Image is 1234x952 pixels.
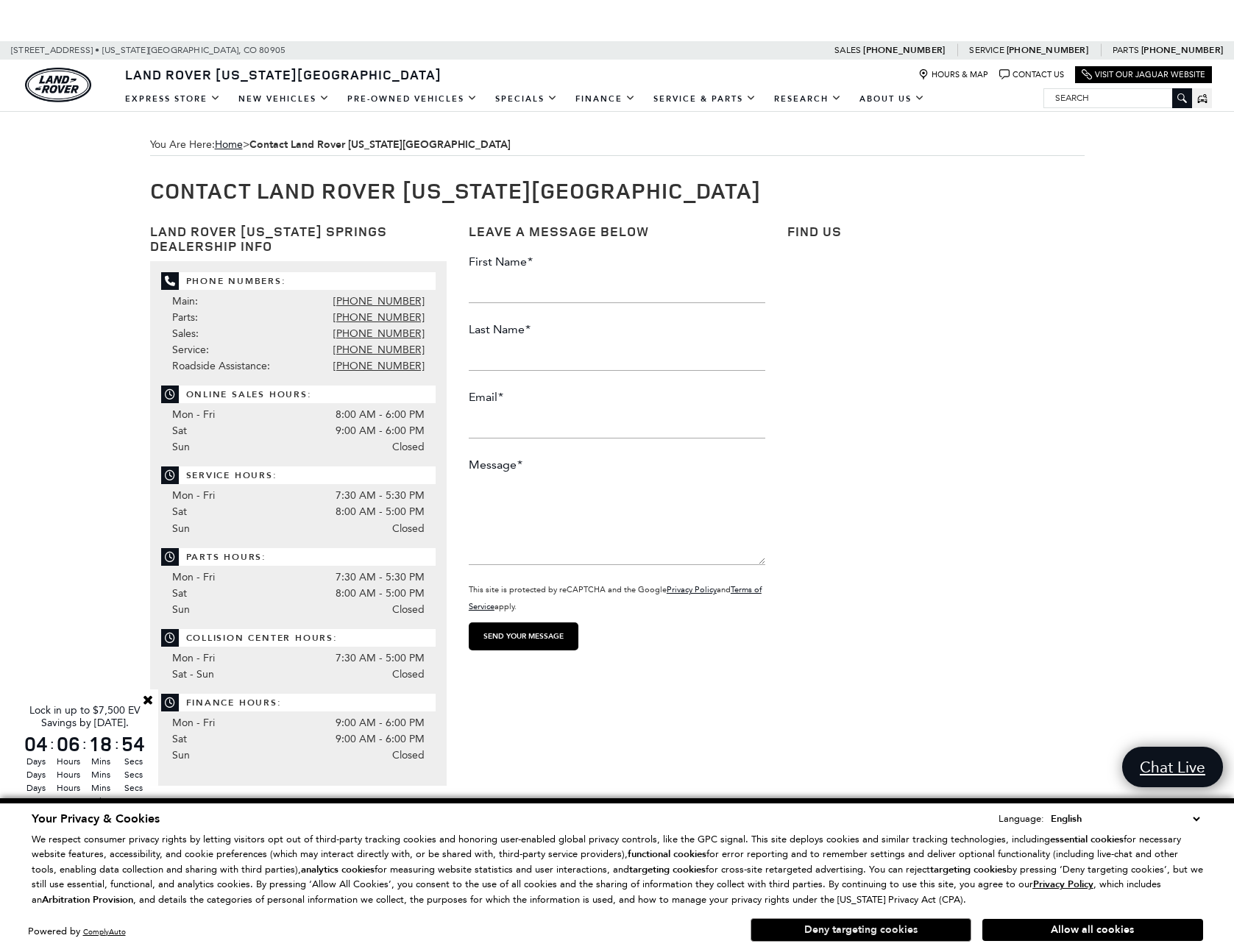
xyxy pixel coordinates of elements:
span: Service [969,45,1004,55]
span: Hours [54,755,82,768]
a: Close [141,693,155,706]
a: EXPRESS STORE [116,86,230,112]
span: Land Rover [US_STATE][GEOGRAPHIC_DATA] [125,65,442,83]
span: Mins [87,755,115,768]
span: 7:30 AM - 5:00 PM [336,650,425,667]
a: Hours & Map [918,69,988,80]
strong: analytics cookies [301,863,375,876]
span: Closed [392,521,425,537]
a: [PHONE_NUMBER] [1007,44,1088,56]
span: : [115,733,119,755]
span: Secs [119,768,147,781]
span: Parts Hours: [161,548,436,566]
span: You Are Here: [150,134,1085,156]
span: Closed [392,747,425,764]
input: Search [1044,89,1191,107]
a: Specials [486,86,567,112]
span: Days [22,768,50,781]
span: 9:00 AM - 6:00 PM [336,715,425,731]
a: Land Rover [US_STATE][GEOGRAPHIC_DATA] [116,65,450,83]
span: 9:00 AM - 6:00 PM [336,423,425,439]
label: Last Name [469,322,531,338]
label: Message [469,457,522,473]
span: Your Privacy & Cookies [32,811,160,827]
span: Closed [392,667,425,683]
span: Secs [119,755,147,768]
div: Language: [999,814,1044,823]
span: 04 [22,733,50,754]
span: Days [22,781,50,795]
a: [PHONE_NUMBER] [333,360,425,372]
div: Powered by [28,927,126,937]
span: Sun [172,441,190,453]
span: Sat [172,505,187,518]
span: 9:00 AM - 6:00 PM [336,731,425,747]
a: [PHONE_NUMBER] [863,44,945,56]
span: 80905 [259,41,286,60]
span: Service: [172,344,209,356]
button: Allow all cookies [982,919,1203,941]
span: Sun [172,603,190,616]
span: Lock in up to $7,500 EV Savings by [DATE]. [29,704,141,729]
span: Mon - Fri [172,489,215,502]
u: Privacy Policy [1033,878,1093,891]
a: [PHONE_NUMBER] [333,311,425,324]
span: Closed [392,602,425,618]
span: 7:30 AM - 5:30 PM [336,488,425,504]
h3: Leave a Message Below [469,224,765,239]
a: Terms of Service [469,585,762,611]
a: Privacy Policy [667,585,717,594]
a: land-rover [25,68,91,102]
span: CO [244,41,257,60]
span: 8:00 AM - 6:00 PM [336,407,425,423]
span: Mon - Fri [172,571,215,583]
span: Sales: [172,327,199,340]
span: Days [22,795,50,808]
a: ComplyAuto [83,927,126,937]
span: Online Sales Hours: [161,386,436,403]
span: > [215,138,511,151]
a: Visit Our Jaguar Website [1082,69,1205,80]
a: Pre-Owned Vehicles [338,86,486,112]
a: [PHONE_NUMBER] [333,295,425,308]
select: Language Select [1047,811,1203,827]
span: Mon - Fri [172,717,215,729]
a: [PHONE_NUMBER] [333,327,425,340]
div: Breadcrumbs [150,134,1085,156]
img: Land Rover [25,68,91,102]
label: First Name [469,254,533,270]
strong: Contact Land Rover [US_STATE][GEOGRAPHIC_DATA] [249,138,511,152]
span: : [50,733,54,755]
strong: targeting cookies [930,863,1007,876]
a: Contact Us [999,69,1064,80]
h3: Find Us [787,224,1084,239]
span: 8:00 AM - 5:00 PM [336,504,425,520]
a: Privacy Policy [1033,878,1093,889]
span: Hours [54,795,82,808]
button: Deny targeting cookies [751,918,971,942]
span: Parts: [172,311,198,324]
span: Days [22,755,50,768]
span: Mon - Fri [172,408,215,421]
span: Sun [172,522,190,535]
span: Hours [54,781,82,795]
span: [STREET_ADDRESS] • [11,41,100,60]
iframe: Dealer location map [787,246,1084,537]
span: [US_STATE][GEOGRAPHIC_DATA], [102,41,241,60]
strong: targeting cookies [629,863,706,876]
a: [PHONE_NUMBER] [1141,44,1223,56]
span: Sat [172,733,187,745]
p: We respect consumer privacy rights by letting visitors opt out of third-party tracking cookies an... [32,832,1203,908]
a: [STREET_ADDRESS] • [US_STATE][GEOGRAPHIC_DATA], CO 80905 [11,45,286,55]
span: Sun [172,749,190,761]
a: [PHONE_NUMBER] [333,344,425,356]
span: Mon - Fri [172,652,215,664]
label: Email [469,389,503,405]
a: Research [765,86,851,112]
nav: Main Navigation [116,86,934,112]
a: Home [215,138,243,151]
span: Sat [172,587,187,600]
span: Sat [172,425,187,437]
span: Collision Center Hours: [161,629,436,647]
span: 06 [54,733,82,754]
